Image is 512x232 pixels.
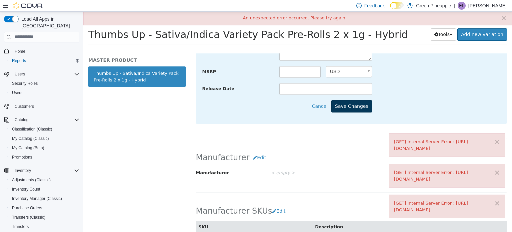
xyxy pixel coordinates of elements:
[9,204,79,212] span: Purchase Orders
[5,45,102,51] h5: MASTER PRODUCT
[9,185,79,193] span: Inventory Count
[12,70,28,78] button: Users
[12,136,49,141] span: My Catalog (Classic)
[9,125,79,133] span: Classification (Classic)
[468,2,507,10] p: [PERSON_NAME]
[7,79,82,88] button: Security Roles
[12,116,31,124] button: Catalog
[15,168,31,173] span: Inventory
[12,58,26,63] span: Reports
[119,57,133,62] span: MSRP
[113,159,146,164] span: Manufacturer
[12,81,38,86] span: Security Roles
[411,158,417,165] button: ×
[9,195,79,203] span: Inventory Manager (Classic)
[12,167,34,175] button: Inventory
[12,224,29,229] span: Transfers
[19,16,79,29] span: Load All Apps in [GEOGRAPHIC_DATA]
[7,56,82,65] button: Reports
[9,57,29,65] a: Reports
[459,2,464,10] span: EL
[232,213,260,218] span: Description
[311,127,417,140] div: [GET] Internal Server Error : [URL][DOMAIN_NAME]
[7,134,82,143] button: My Catalog (Classic)
[12,47,28,55] a: Home
[417,3,423,10] button: ×
[113,140,424,152] h2: Manufacturer
[7,203,82,213] button: Purchase Orders
[15,71,25,77] span: Users
[115,213,125,218] span: SKU
[242,54,289,66] a: USD
[9,89,79,97] span: Users
[13,2,43,9] img: Cova
[5,55,102,75] a: Thumbs Up - Sativa/Indica Variety Pack Pre-Rolls 2 x 1g - Hybrid
[374,17,424,29] a: Add new variation
[9,57,79,65] span: Reports
[1,115,82,125] button: Catalog
[416,2,451,10] p: Green Pineapple
[12,167,79,175] span: Inventory
[9,176,79,184] span: Adjustments (Classic)
[9,153,79,161] span: Promotions
[9,79,40,87] a: Security Roles
[248,88,289,101] button: Save Changes
[12,187,40,192] span: Inventory Count
[12,177,51,183] span: Adjustments (Classic)
[12,90,22,95] span: Users
[5,17,325,29] span: Thumbs Up - Sativa/Indica Variety Pack Pre-Rolls 2 x 1g - Hybrid
[7,125,82,134] button: Classification (Classic)
[15,104,34,109] span: Customers
[411,188,417,195] button: ×
[12,205,42,211] span: Purchase Orders
[9,176,53,184] a: Adjustments (Classic)
[12,102,79,110] span: Customers
[12,127,52,132] span: Classification (Classic)
[9,153,35,161] a: Promotions
[15,117,28,123] span: Catalog
[7,194,82,203] button: Inventory Manager (Classic)
[12,145,44,151] span: My Catalog (Beta)
[12,102,37,110] a: Customers
[1,166,82,175] button: Inventory
[9,223,79,231] span: Transfers
[9,144,47,152] a: My Catalog (Beta)
[364,2,385,9] span: Feedback
[311,158,417,171] div: [GET] Internal Server Error : [URL][DOMAIN_NAME]
[7,88,82,97] button: Users
[12,47,79,55] span: Home
[311,188,417,201] div: [GET] Internal Server Error : [URL][DOMAIN_NAME]
[1,101,82,111] button: Customers
[7,213,82,222] button: Transfers (Classic)
[9,89,25,97] a: Users
[411,127,417,134] button: ×
[12,196,62,201] span: Inventory Manager (Classic)
[9,204,45,212] a: Purchase Orders
[243,55,280,65] span: USD
[9,125,55,133] a: Classification (Classic)
[9,223,31,231] a: Transfers
[9,135,79,143] span: My Catalog (Classic)
[9,213,79,221] span: Transfers (Classic)
[189,193,206,206] button: Edit
[113,193,206,206] h2: Manufacturer SKUs
[9,79,79,87] span: Security Roles
[7,153,82,162] button: Promotions
[9,185,43,193] a: Inventory Count
[12,215,45,220] span: Transfers (Classic)
[15,49,25,54] span: Home
[7,222,82,231] button: Transfers
[1,46,82,56] button: Home
[458,2,466,10] div: Eden Lafrentz
[9,135,52,143] a: My Catalog (Classic)
[228,88,248,101] button: Cancel
[7,175,82,185] button: Adjustments (Classic)
[12,116,79,124] span: Catalog
[119,74,151,79] span: Release Date
[12,70,79,78] span: Users
[390,2,404,9] input: Dark Mode
[7,185,82,194] button: Inventory Count
[9,213,48,221] a: Transfers (Classic)
[12,155,32,160] span: Promotions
